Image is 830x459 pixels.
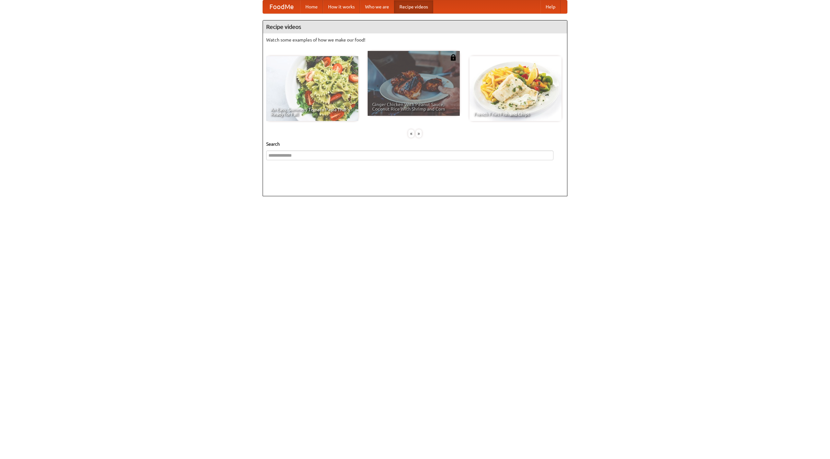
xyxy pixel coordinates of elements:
[408,129,414,138] div: «
[540,0,561,13] a: Help
[266,37,564,43] p: Watch some examples of how we make our food!
[474,112,557,116] span: French Fries Fish and Chips
[300,0,323,13] a: Home
[323,0,360,13] a: How it works
[360,0,394,13] a: Who we are
[469,56,562,121] a: French Fries Fish and Chips
[271,107,354,116] span: An Easy, Summery Tomato Pasta That's Ready for Fall
[263,0,300,13] a: FoodMe
[263,20,567,33] h4: Recipe videos
[450,54,456,61] img: 483408.png
[266,141,564,147] h5: Search
[416,129,422,138] div: »
[266,56,358,121] a: An Easy, Summery Tomato Pasta That's Ready for Fall
[394,0,433,13] a: Recipe videos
